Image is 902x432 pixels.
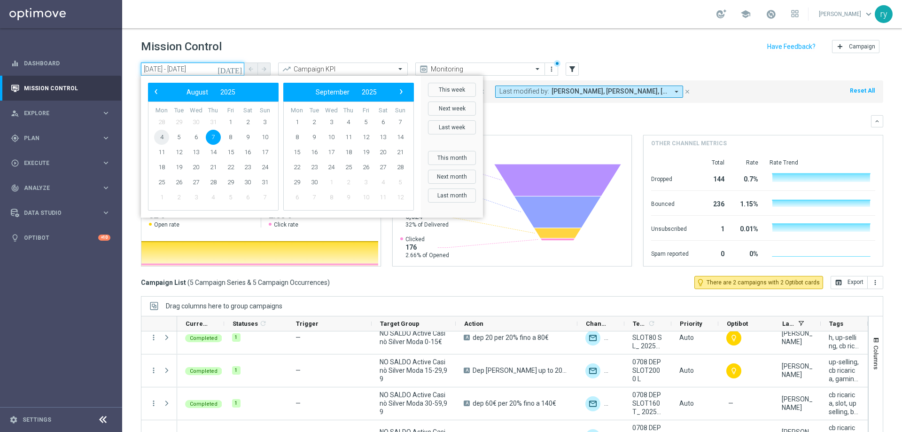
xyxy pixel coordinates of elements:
span: 15 [289,145,304,160]
span: 29 [171,115,187,130]
button: Last week [428,120,476,134]
button: more_vert [868,276,883,289]
button: › [395,86,407,98]
span: 21 [206,160,221,175]
span: 176 [405,243,449,251]
span: 8 [289,130,304,145]
span: Campaign [849,43,875,50]
button: lightbulb_outline There are 2 campaigns with 2 Optibot cards [694,276,823,289]
i: [DATE] [218,65,243,73]
i: lightbulb [11,234,19,242]
span: — [295,367,301,374]
span: 13 [188,145,203,160]
span: A [464,401,470,406]
i: preview [419,64,428,74]
span: Statuses [233,320,258,327]
span: 26 [171,175,187,190]
i: more_vert [149,333,158,342]
i: trending_up [282,64,291,74]
div: equalizer Dashboard [10,60,111,67]
div: 0.01% [736,220,758,236]
div: Plan [11,134,101,142]
button: filter_alt [566,63,579,76]
span: 2025 [362,88,377,96]
div: 1 [232,366,241,375]
i: keyboard_arrow_right [101,183,110,192]
span: 2.66% of Opened [405,251,449,259]
button: lightbulb Optibot +10 [10,234,111,242]
th: weekday [340,107,358,115]
span: 6 [240,190,255,205]
img: Other [604,396,619,411]
span: 2 [307,115,322,130]
h4: Other channel metrics [651,139,727,148]
span: 28 [154,115,169,130]
span: 14 [393,130,408,145]
div: Spam reported [651,245,689,260]
span: 12 [171,145,187,160]
span: Open rate [154,221,179,228]
div: Total [700,159,724,166]
span: 22 [289,160,304,175]
i: keyboard_arrow_right [101,208,110,217]
div: Rate [736,159,758,166]
button: Last month [428,189,476,203]
a: Settings [23,417,51,423]
i: person_search [11,109,19,118]
input: Select date range [141,63,244,76]
span: 1 [324,175,339,190]
span: Auto [679,334,694,341]
bs-datepicker-navigation-view: ​ ​ ​ [286,86,407,98]
div: Analyze [11,184,101,192]
a: Optibot [24,225,98,250]
multiple-options-button: Export to CSV [831,278,883,286]
span: 2025 [220,88,235,96]
span: 31 [206,115,221,130]
span: 19 [358,145,373,160]
i: lightbulb_outline [730,367,738,375]
span: 4 [375,175,390,190]
div: Data Studio [11,209,101,217]
th: weekday [357,107,374,115]
span: ) [327,278,330,287]
span: Completed [190,335,218,341]
div: Other [604,363,619,378]
div: There are unsaved changes [554,60,560,67]
img: Optimail [585,363,600,378]
span: Priority [680,320,702,327]
div: Optibot [11,225,110,250]
span: 6 [375,115,390,130]
div: person_search Explore keyboard_arrow_right [10,110,111,117]
th: weekday [187,107,205,115]
span: 3 [324,115,339,130]
span: 5 [171,130,187,145]
th: weekday [171,107,188,115]
span: 20 [375,145,390,160]
th: weekday [323,107,340,115]
span: 5 [223,190,238,205]
span: ‹ [150,86,162,98]
span: 2 [171,190,187,205]
span: 22 [223,160,238,175]
span: August [187,88,208,96]
span: 6 [289,190,304,205]
span: 27 [188,175,203,190]
div: Optimail [585,330,600,346]
span: 31 [257,175,272,190]
button: 2025 [356,86,383,98]
span: 8 [324,190,339,205]
span: 11 [154,145,169,160]
button: Mission Control [10,85,111,92]
span: 2 [240,115,255,130]
span: NO SALDO Active Casinò Silver Moda 30-59,99 [380,391,448,416]
div: Data Studio keyboard_arrow_right [10,209,111,217]
span: NO SALDO Active Casinò Silver Moda 15-29,99 [380,358,448,383]
span: bonus cash, up-selling, cb ricarica, gaming, talent [829,325,860,350]
span: 3 [358,175,373,190]
span: 10 [358,190,373,205]
button: This week [428,83,476,97]
span: Click rate [274,221,298,228]
span: 18 [154,160,169,175]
